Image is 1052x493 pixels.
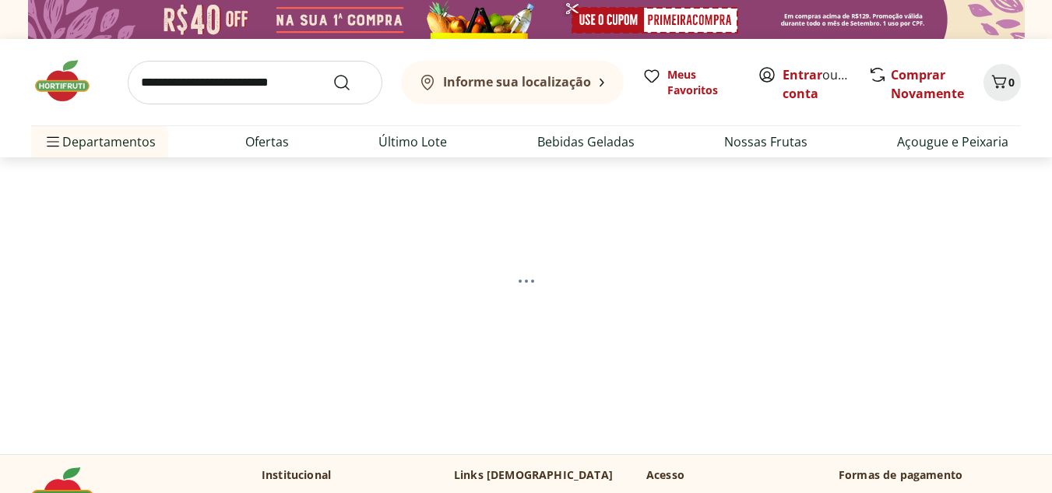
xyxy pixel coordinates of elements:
span: ou [783,65,852,103]
a: Último Lote [378,132,447,151]
img: Hortifruti [31,58,109,104]
button: Carrinho [983,64,1021,101]
a: Bebidas Geladas [537,132,635,151]
button: Submit Search [332,73,370,92]
p: Acesso [646,467,684,483]
a: Nossas Frutas [724,132,807,151]
a: Comprar Novamente [891,66,964,102]
b: Informe sua localização [443,73,591,90]
p: Formas de pagamento [839,467,1021,483]
a: Entrar [783,66,822,83]
button: Menu [44,123,62,160]
span: 0 [1008,75,1015,90]
button: Informe sua localização [401,61,624,104]
a: Criar conta [783,66,868,102]
a: Açougue e Peixaria [897,132,1008,151]
p: Links [DEMOGRAPHIC_DATA] [454,467,613,483]
span: Departamentos [44,123,156,160]
a: Ofertas [245,132,289,151]
a: Meus Favoritos [642,67,739,98]
span: Meus Favoritos [667,67,739,98]
p: Institucional [262,467,331,483]
input: search [128,61,382,104]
